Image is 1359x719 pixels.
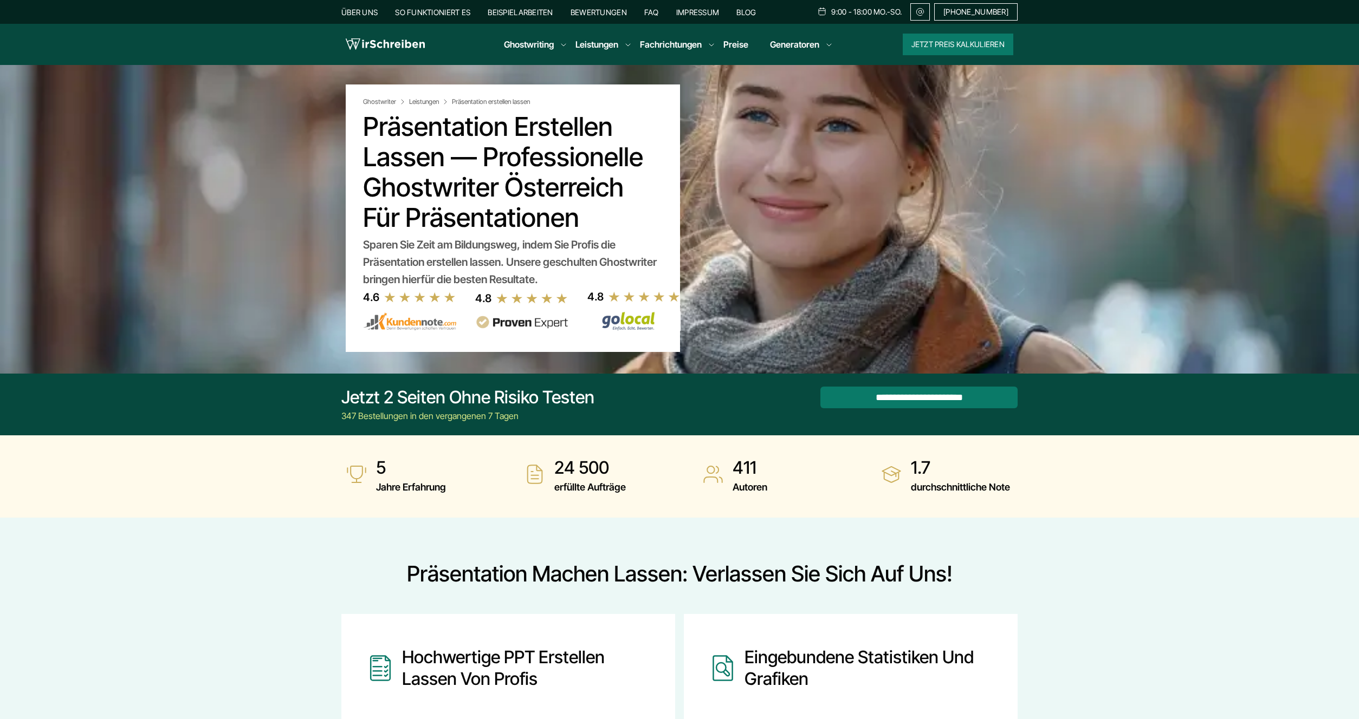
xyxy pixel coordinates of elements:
[384,291,456,303] img: stars
[934,3,1018,21] a: [PHONE_NUMBER]
[504,38,554,51] a: Ghostwriting
[363,236,663,288] div: Sparen Sie Zeit am Bildungsweg, indem Sie Profis die Präsentation erstellen lassen. Unsere geschu...
[363,112,663,233] h1: Präsentation Erstellen Lassen — Professionelle Ghostwriter Österreich für Präsentationen
[402,636,649,701] div: Hochwertige PPT erstellen lassen von Profis
[367,636,393,701] img: Hochwertige PPT erstellen lassen von Profis
[587,288,604,305] div: 4.8
[524,463,546,485] img: erfüllte Aufträge
[452,97,530,106] span: Präsentation erstellen lassen
[488,8,553,17] a: Beispielarbeiten
[363,312,456,331] img: kundennote
[587,311,681,331] img: Wirschreiben Bewertungen
[571,8,627,17] a: Bewertungen
[710,636,736,701] img: Eingebundene Statistiken und Grafiken
[745,636,992,701] div: Eingebundene Statistiken und Grafiken
[903,34,1013,55] button: Jetzt Preis kalkulieren
[770,38,819,51] a: Generatoren
[575,38,618,51] a: Leistungen
[943,8,1008,16] span: [PHONE_NUMBER]
[341,561,1018,587] h2: Präsentation machen lassen: Verlassen Sie sich auf uns!
[911,457,1010,479] strong: 1.7
[881,463,902,485] img: durchschnittliche Note
[376,479,446,496] span: Jahre Erfahrung
[733,479,767,496] span: Autoren
[676,8,720,17] a: Impressum
[640,38,702,51] a: Fachrichtungen
[341,409,594,422] div: 347 Bestellungen in den vergangenen 7 Tagen
[817,7,827,16] img: Schedule
[409,97,450,106] a: Leistungen
[341,387,594,408] div: Jetzt 2 Seiten ohne Risiko testen
[554,457,626,479] strong: 24 500
[475,316,568,329] img: provenexpert reviews
[723,39,748,50] a: Preise
[733,457,767,479] strong: 411
[341,8,378,17] a: Über uns
[915,8,925,16] img: Email
[831,8,902,16] span: 9:00 - 18:00 Mo.-So.
[554,479,626,496] span: erfüllte Aufträge
[376,457,446,479] strong: 5
[644,8,659,17] a: FAQ
[346,36,425,53] img: logo wirschreiben
[395,8,470,17] a: So funktioniert es
[736,8,756,17] a: Blog
[475,290,491,307] div: 4.8
[346,463,367,485] img: Jahre Erfahrung
[363,97,407,106] a: Ghostwriter
[911,479,1010,496] span: durchschnittliche Note
[608,291,681,303] img: stars
[496,292,568,304] img: stars
[702,463,724,485] img: Autoren
[363,289,379,306] div: 4.6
